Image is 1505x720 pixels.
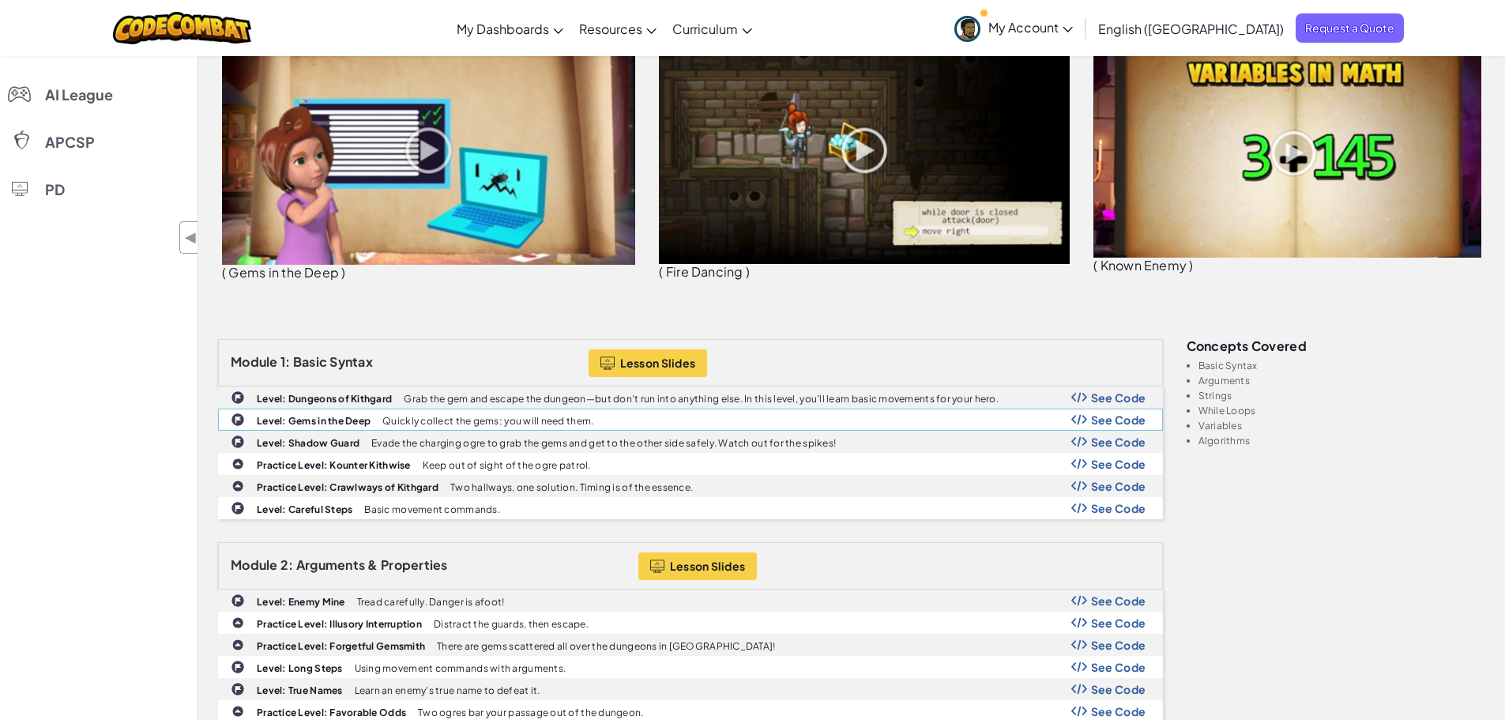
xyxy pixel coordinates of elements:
[1093,257,1097,273] span: (
[257,459,411,471] b: Practice Level: Kounter Kithwise
[231,458,244,470] img: IconPracticeLevel.svg
[184,226,198,249] span: ◀
[218,634,1163,656] a: Practice Level: Forgetful Gemsmith There are gems scattered all over the dungeons in [GEOGRAPHIC_...
[1071,639,1087,650] img: Show Code Logo
[280,353,291,370] span: 1:
[1091,594,1146,607] span: See Code
[1198,435,1486,446] li: Algorithms
[1091,616,1146,629] span: See Code
[1091,502,1146,515] span: See Code
[382,416,593,426] p: Quickly collect the gems; you will need them.
[231,594,245,608] img: IconChallengeLevel.svg
[423,460,591,470] p: Keep out of sight of the ogre patrol.
[257,437,359,449] b: Level: Shadow Guard
[1091,683,1146,695] span: See Code
[1101,257,1187,273] span: Known Enemy
[355,663,566,673] p: Using movement commands with arguments.
[228,264,339,281] span: Gems in the Deep
[589,349,708,377] button: Lesson Slides
[355,685,540,695] p: Learn an enemy's true name to defeat it.
[218,409,1163,431] a: Level: Gems in the Deep Quickly collect the gems; you will need them. Show Code Logo See Code
[1198,390,1486,401] li: Strings
[672,21,738,37] span: Curriculum
[1071,503,1087,514] img: Show Code Logo
[257,707,406,718] b: Practice Level: Favorable Odds
[231,556,278,573] span: Module
[1071,617,1087,628] img: Show Code Logo
[231,480,244,492] img: IconPracticeLevel.svg
[620,356,696,369] span: Lesson Slides
[45,88,113,102] span: AI League
[1091,391,1146,404] span: See Code
[449,7,571,50] a: My Dashboards
[1071,436,1087,447] img: Show Code Logo
[571,7,664,50] a: Resources
[746,263,750,280] span: )
[218,475,1163,497] a: Practice Level: Crawlways of Kithgard Two hallways, one solution. Timing is of the essence. Show ...
[257,596,345,608] b: Level: Enemy Mine
[670,560,746,572] span: Lesson Slides
[218,453,1163,475] a: Practice Level: Kounter Kithwise Keep out of sight of the ogre patrol. Show Code Logo See Code
[946,3,1081,53] a: My Account
[638,552,758,580] button: Lesson Slides
[257,393,392,405] b: Level: Dungeons of Kithgard
[1198,375,1486,386] li: Arguments
[257,481,438,493] b: Practice Level: Crawlways of Kithgard
[218,590,1163,612] a: Level: Enemy Mine Tread carefully. Danger is afoot! Show Code Logo See Code
[1091,435,1146,448] span: See Code
[1198,420,1486,431] li: Variables
[218,678,1163,700] a: Level: True Names Learn an enemy's true name to defeat it. Show Code Logo See Code
[257,618,422,630] b: Practice Level: Illusory Interruption
[954,16,980,42] img: avatar
[434,619,589,629] p: Distract the guards, then escape.
[450,482,693,492] p: Two hallways, one solution. Timing is of the essence.
[218,431,1163,453] a: Level: Shadow Guard Evade the charging ogre to grab the gems and get to the other side safely. Wa...
[222,264,226,281] span: (
[231,660,245,674] img: IconChallengeLevel.svg
[1187,339,1486,352] h3: Concepts covered
[1189,257,1193,273] span: )
[1198,360,1486,371] li: Basic Syntax
[371,438,836,448] p: Evade the charging ogre to grab the gems and get to the other side safely. Watch out for the spikes!
[664,7,760,50] a: Curriculum
[113,12,251,44] img: CodeCombat logo
[579,21,642,37] span: Resources
[357,597,505,607] p: Tread carefully. Danger is afoot!
[218,612,1163,634] a: Practice Level: Illusory Interruption Distract the guards, then escape. Show Code Logo See Code
[1093,40,1481,258] img: variables_unlocked.png
[341,264,345,281] span: )
[404,394,999,404] p: Grab the gem and escape the dungeon—but don’t run into anything else. In this level, you’ll learn...
[1091,458,1146,470] span: See Code
[364,504,499,515] p: Basic movement commands.
[1071,481,1087,492] img: Show Code Logo
[231,435,245,449] img: IconChallengeLevel.svg
[296,556,448,573] span: Arguments & Properties
[1071,458,1087,469] img: Show Code Logo
[1198,405,1486,416] li: While Loops
[1091,705,1146,718] span: See Code
[457,21,549,37] span: My Dashboards
[1071,392,1087,403] img: Show Code Logo
[231,682,245,696] img: IconChallengeLevel.svg
[1090,7,1292,50] a: English ([GEOGRAPHIC_DATA])
[666,263,743,280] span: Fire Dancing
[1296,13,1404,43] span: Request a Quote
[231,390,245,405] img: IconChallengeLevel.svg
[437,641,775,651] p: There are gems scattered all over the dungeons in [GEOGRAPHIC_DATA]!
[1098,21,1284,37] span: English ([GEOGRAPHIC_DATA])
[231,501,245,515] img: IconChallengeLevel.svg
[418,707,643,718] p: Two ogres bar your passage out of the dungeon.
[231,705,244,718] img: IconPracticeLevel.svg
[1091,413,1146,426] span: See Code
[293,353,373,370] span: Basic Syntax
[257,640,425,652] b: Practice Level: Forgetful Gemsmith
[1071,706,1087,717] img: Show Code Logo
[1091,480,1146,492] span: See Code
[222,33,635,265] img: basic_syntax_unlocked.png
[659,34,1070,264] img: while_loops_unlocked.png
[1091,639,1146,651] span: See Code
[231,413,245,427] img: IconChallengeLevel.svg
